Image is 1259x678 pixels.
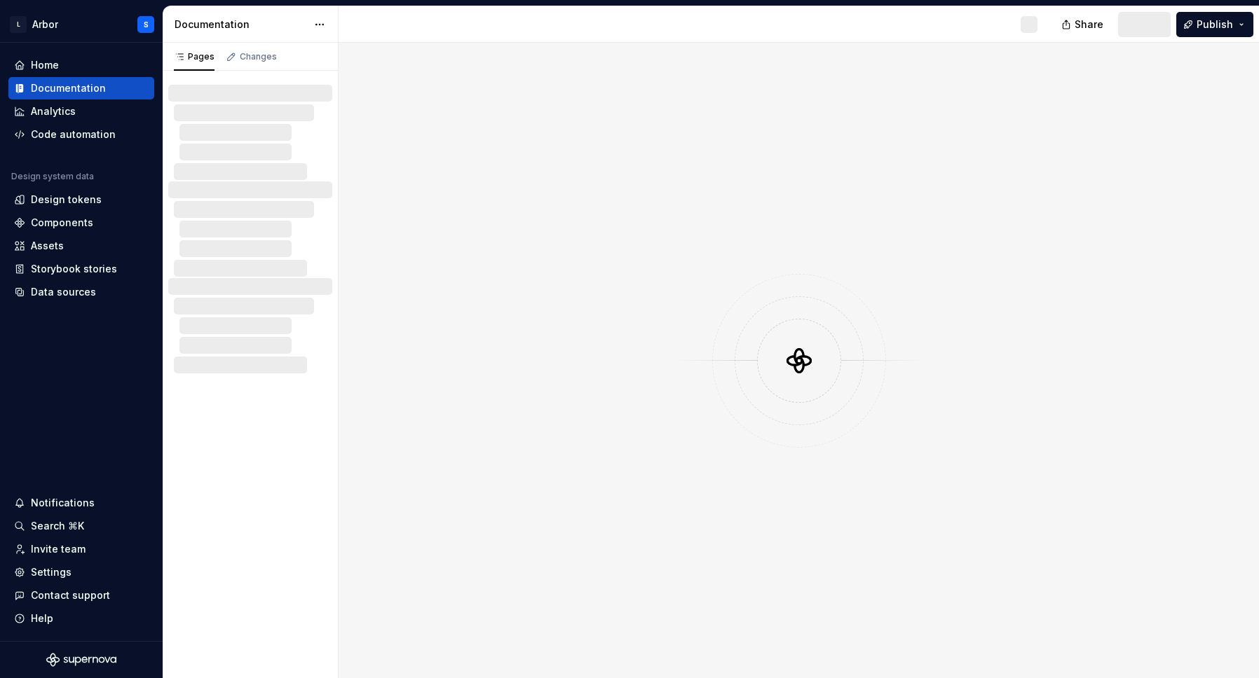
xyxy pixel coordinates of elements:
div: Arbor [32,18,58,32]
div: Storybook stories [31,262,117,276]
div: Assets [31,239,64,253]
a: Storybook stories [8,258,154,280]
div: Pages [174,51,215,62]
div: Home [31,58,59,72]
div: Contact support [31,588,110,602]
div: S [144,19,149,30]
a: Settings [8,561,154,583]
button: Publish [1176,12,1253,37]
div: Settings [31,565,72,579]
span: Publish [1197,18,1233,32]
a: Data sources [8,281,154,303]
a: Code automation [8,123,154,146]
button: Help [8,607,154,630]
button: Contact support [8,584,154,607]
div: Notifications [31,496,95,510]
div: Code automation [31,127,116,141]
button: Notifications [8,492,154,514]
span: Share [1075,18,1103,32]
div: Design tokens [31,193,102,207]
button: LArborS [3,9,160,39]
div: Invite team [31,542,86,556]
a: Documentation [8,77,154,99]
div: Data sources [31,285,96,299]
div: Analytics [31,104,76,118]
div: Documentation [31,81,106,95]
a: Design tokens [8,188,154,211]
a: Home [8,54,154,76]
a: Invite team [8,538,154,560]
div: Help [31,611,53,625]
div: Search ⌘K [31,519,84,533]
div: Design system data [11,171,94,182]
div: Changes [240,51,277,62]
svg: Supernova Logo [46,653,116,667]
button: Share [1054,12,1112,37]
button: Search ⌘K [8,515,154,537]
div: L [10,16,27,33]
div: Components [31,216,93,230]
a: Assets [8,235,154,257]
a: Components [8,212,154,234]
div: Documentation [175,18,307,32]
a: Analytics [8,100,154,123]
